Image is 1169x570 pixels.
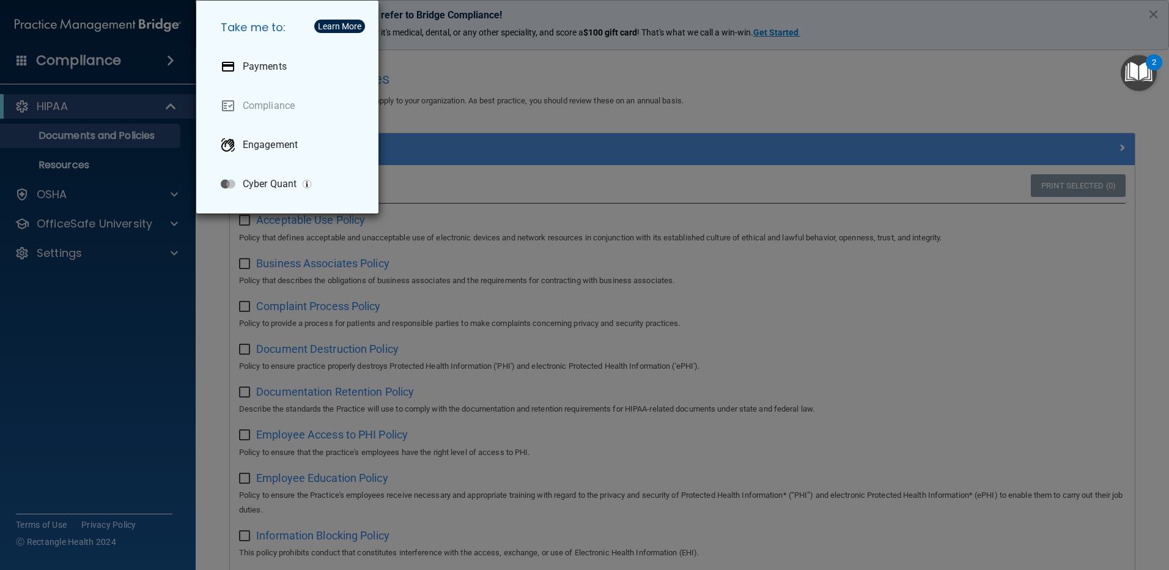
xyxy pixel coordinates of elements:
a: Payments [211,50,369,84]
p: Engagement [243,139,298,151]
p: Payments [243,61,287,73]
a: Cyber Quant [211,167,369,201]
button: Open Resource Center, 2 new notifications [1121,55,1157,91]
a: Engagement [211,128,369,162]
p: Cyber Quant [243,178,297,190]
div: 2 [1152,62,1156,78]
button: Learn More [314,20,365,33]
a: Compliance [211,89,369,123]
div: Learn More [318,22,361,31]
h5: Take me to: [211,10,369,45]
